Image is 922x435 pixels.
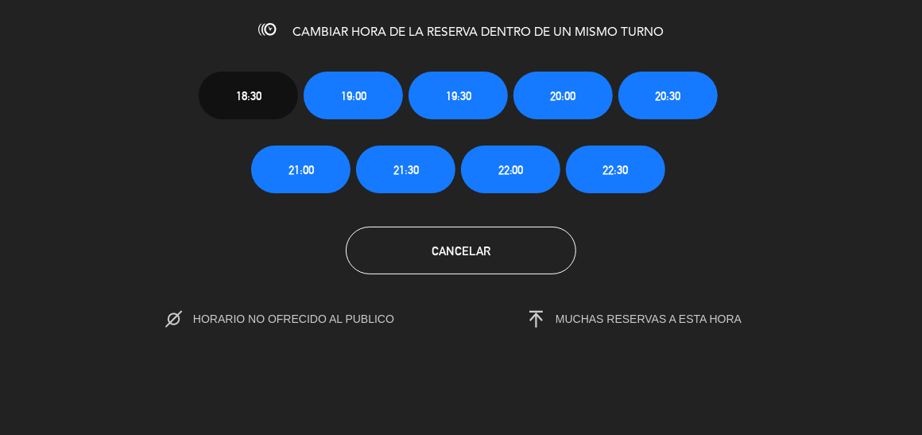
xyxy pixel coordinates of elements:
button: 22:00 [461,146,560,193]
span: 19:30 [446,87,471,105]
span: 22:30 [603,161,629,179]
span: MUCHAS RESERVAS A ESTA HORA [556,313,742,325]
span: 18:30 [236,87,261,105]
span: 20:00 [551,87,576,105]
button: 20:00 [513,72,613,119]
button: 21:30 [356,146,455,193]
span: 21:30 [393,161,419,179]
button: 22:30 [566,146,665,193]
span: HORARIO NO OFRECIDO AL PUBLICO [193,313,428,325]
button: 20:30 [618,72,718,119]
span: 19:00 [341,87,366,105]
span: Cancelar [432,244,490,258]
button: Cancelar [346,227,576,274]
button: 19:30 [409,72,508,119]
span: 20:30 [656,87,681,105]
button: 19:00 [304,72,403,119]
span: 21:00 [289,161,314,179]
span: CAMBIAR HORA DE LA RESERVA DENTRO DE UN MISMO TURNO [292,26,664,39]
span: 22:00 [498,161,524,179]
button: 18:30 [199,72,298,119]
button: 21:00 [251,146,351,193]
